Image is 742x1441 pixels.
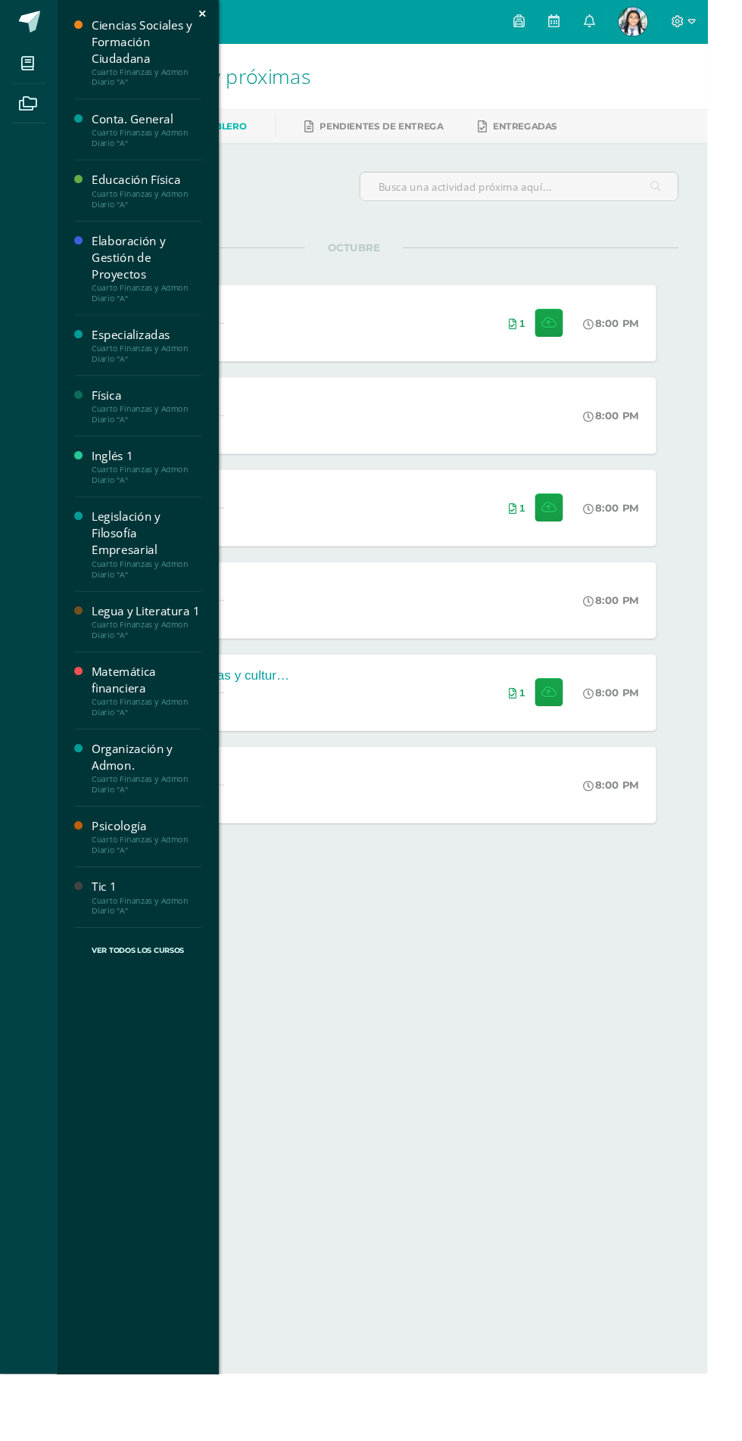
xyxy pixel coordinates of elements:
[96,18,211,70] div: Ciencias Sociales y Formación Ciudadana
[96,534,211,586] div: Legislación y Filosofía Empresarial
[96,117,211,155] a: Conta. GeneralCuarto Finanzas y Admon Diario "A"
[96,487,211,509] div: Cuarto Finanzas y Admon Diario "A"
[96,134,211,155] div: Cuarto Finanzas y Admon Diario "A"
[96,406,211,445] a: FísicaCuarto Finanzas y Admon Diario "A"
[96,534,211,607] a: Legislación y Filosofía EmpresarialCuarto Finanzas y Admon Diario "A"
[96,858,211,897] a: PsicologíaCuarto Finanzas y Admon Diario "A"
[96,731,211,752] div: Cuarto Finanzas y Admon Diario "A"
[96,297,211,318] div: Cuarto Finanzas y Admon Diario "A"
[96,180,211,219] a: Educación FísicaCuarto Finanzas y Admon Diario "A"
[78,973,211,1022] a: Ver Todos los Cursos
[96,343,211,381] a: EspecializadasCuarto Finanzas y Admon Diario "A"
[96,922,211,939] div: Tic 1
[96,180,211,198] div: Educación Física
[96,18,211,92] a: Ciencias Sociales y Formación CiudadanaCuarto Finanzas y Admon Diario "A"
[96,470,211,487] div: Inglés 1
[96,470,211,509] a: Inglés 1Cuarto Finanzas y Admon Diario "A"
[96,812,211,833] div: Cuarto Finanzas y Admon Diario "A"
[96,650,211,671] div: Cuarto Finanzas y Admon Diario "A"
[96,876,211,897] div: Cuarto Finanzas y Admon Diario "A"
[96,70,211,92] div: Cuarto Finanzas y Admon Diario "A"
[96,424,211,445] div: Cuarto Finanzas y Admon Diario "A"
[96,360,211,381] div: Cuarto Finanzas y Admon Diario "A"
[96,777,211,833] a: Organización y Admon.Cuarto Finanzas y Admon Diario "A"
[96,922,211,960] a: Tic 1Cuarto Finanzas y Admon Diario "A"
[96,858,211,876] div: Psicología
[96,198,211,219] div: Cuarto Finanzas y Admon Diario "A"
[96,343,211,360] div: Especializadas
[96,244,211,297] div: Elaboración y Gestión de Proyectos
[96,696,211,752] a: Matemática financieraCuarto Finanzas y Admon Diario "A"
[96,117,211,134] div: Conta. General
[96,696,211,731] div: Matemática financiera
[96,633,211,671] a: Legua y Literatura 1Cuarto Finanzas y Admon Diario "A"
[96,406,211,424] div: Física
[96,244,211,318] a: Elaboración y Gestión de ProyectosCuarto Finanzas y Admon Diario "A"
[96,587,211,608] div: Cuarto Finanzas y Admon Diario "A"
[96,633,211,650] div: Legua y Literatura 1
[96,939,211,960] div: Cuarto Finanzas y Admon Diario "A"
[96,777,211,812] div: Organización y Admon.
